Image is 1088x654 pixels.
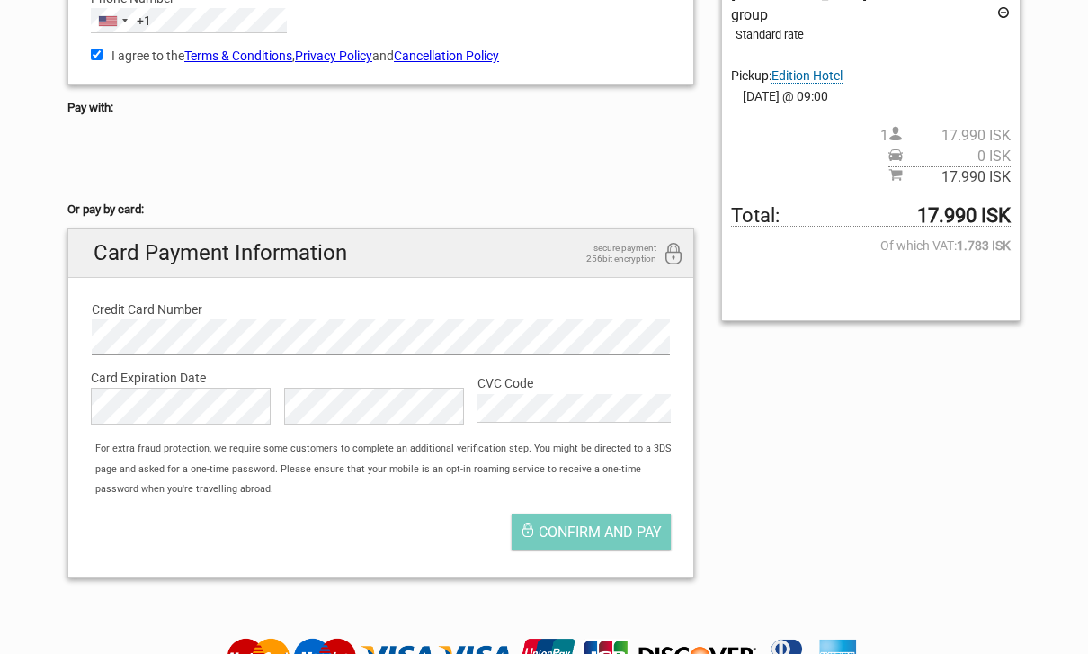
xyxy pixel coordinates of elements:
button: Confirm and pay [512,514,671,550]
button: Selected country [92,9,151,32]
span: Subtotal [888,166,1011,187]
h5: Pay with: [67,98,694,118]
strong: 17.990 ISK [917,206,1011,226]
iframe: Secure payment button frame [67,141,229,177]
label: CVC Code [477,373,671,393]
span: secure payment 256bit encryption [566,243,656,264]
label: I agree to the , and [91,46,671,66]
p: We're away right now. Please check back later! [25,31,203,46]
strong: 1.783 ISK [957,236,1011,255]
label: Card Expiration Date [91,368,671,388]
div: Standard rate [736,25,1011,45]
button: Open LiveChat chat widget [207,28,228,49]
a: Terms & Conditions [184,49,292,63]
span: Confirm and pay [539,524,662,541]
a: Privacy Policy [295,49,372,63]
span: 0 ISK [903,147,1011,166]
a: Cancellation Policy [394,49,499,63]
span: Pickup: [731,68,843,84]
h2: Card Payment Information [68,229,693,277]
div: For extra fraud protection, we require some customers to complete an additional verification step... [86,439,693,499]
span: [DATE] @ 09:00 [731,86,1011,106]
span: Total to be paid [731,206,1011,227]
h5: Or pay by card: [67,200,694,219]
span: Pickup price [888,147,1011,166]
i: 256bit encryption [663,243,684,267]
span: 17.990 ISK [903,126,1011,146]
span: 17.990 ISK [903,167,1011,187]
span: Of which VAT: [731,236,1011,255]
div: +1 [137,11,151,31]
label: Credit Card Number [92,300,670,319]
span: Change pickup place [771,68,843,84]
span: 1 person(s) [880,126,1011,146]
